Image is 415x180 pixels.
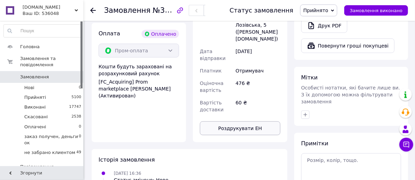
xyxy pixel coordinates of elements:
[234,45,282,65] div: [DATE]
[24,134,79,146] span: заказ получен, деньги ок
[301,38,395,53] button: Повернути гроші покупцеві
[71,94,81,101] span: 5100
[24,85,34,91] span: Нові
[301,74,318,81] span: Мітки
[20,164,54,170] span: Повідомлення
[24,104,46,110] span: Виконані
[71,114,81,120] span: 2538
[303,8,328,13] span: Прийнято
[200,100,223,112] span: Вартість доставки
[142,30,179,38] div: Оплачено
[350,8,403,13] span: Замовлення виконано
[69,104,81,110] span: 17747
[301,85,400,104] span: Особисті нотатки, які бачите лише ви. З їх допомогою можна фільтрувати замовлення
[234,77,282,96] div: 476 ₴
[76,149,81,156] span: 49
[99,30,120,37] span: Оплата
[344,5,408,16] button: Замовлення виконано
[79,134,81,146] span: 0
[200,68,222,74] span: Платник
[234,96,282,116] div: 60 ₴
[200,121,280,135] button: Роздрукувати ЕН
[24,149,75,156] span: не забрано клиентом
[23,4,75,10] span: Novovideo.com.ua
[20,55,83,68] span: Замовлення та повідомлення
[79,85,81,91] span: 0
[114,171,141,176] span: [DATE] 16:36
[234,65,282,77] div: Отримувач
[4,25,82,37] input: Пошук
[20,44,40,50] span: Головна
[301,18,347,33] a: Друк PDF
[153,6,202,15] span: №366327356
[104,6,151,15] span: Замовлення
[230,7,294,14] div: Статус замовлення
[99,63,179,99] div: Кошти будуть зараховані на розрахунковий рахунок
[200,49,226,61] span: Дата відправки
[20,74,49,80] span: Замовлення
[99,156,155,163] span: Історія замовлення
[301,140,328,147] span: Примітки
[90,7,96,14] div: Повернутися назад
[99,78,179,99] div: [FC_Acquiring] Prom marketplace [PERSON_NAME] (Активирован)
[24,114,48,120] span: Скасовані
[24,124,46,130] span: Оплачені
[79,124,81,130] span: 0
[399,138,413,152] button: Чат з покупцем
[200,80,223,93] span: Оціночна вартість
[23,10,83,17] div: Ваш ID: 536048
[24,94,46,101] span: Прийняті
